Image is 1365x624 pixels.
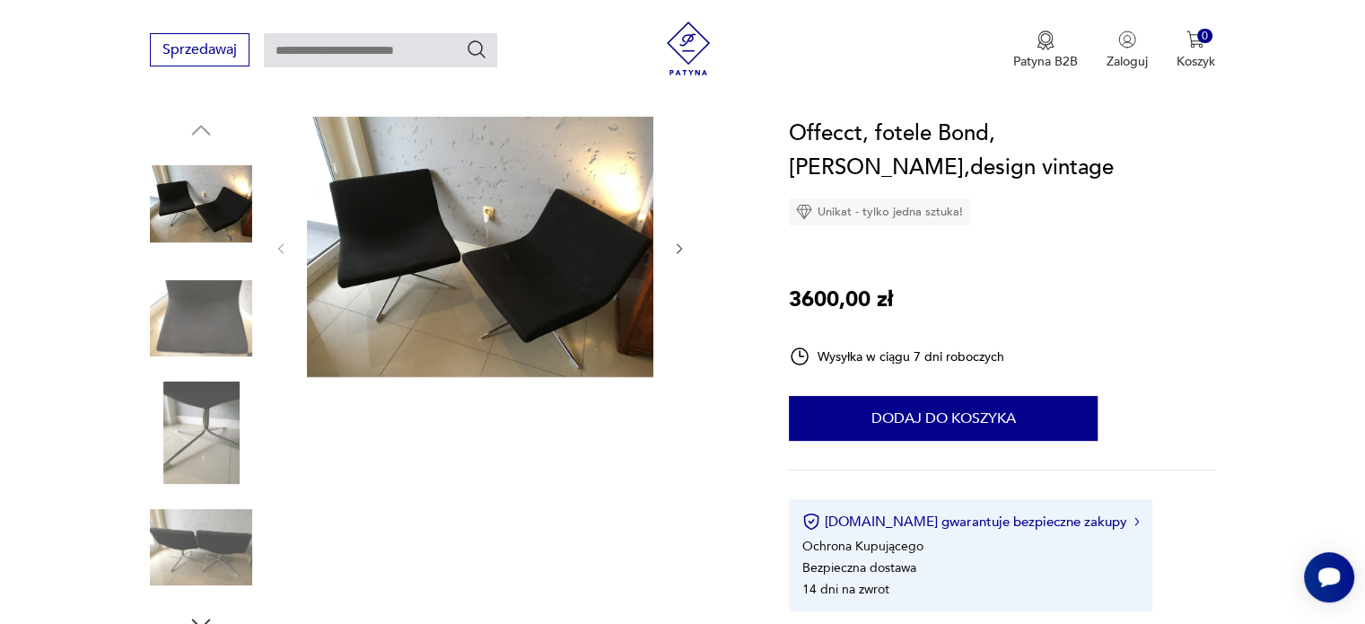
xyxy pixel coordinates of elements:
[802,538,923,555] li: Ochrona Kupującego
[802,559,916,576] li: Bezpieczna dostawa
[150,45,249,57] a: Sprzedawaj
[1186,31,1204,48] img: Ikona koszyka
[1304,552,1354,602] iframe: Smartsupp widget button
[150,153,252,255] img: Zdjęcie produktu Offecct, fotele Bond, Jean Marie Massaud,design vintage
[1177,31,1215,70] button: 0Koszyk
[1013,53,1078,70] p: Patyna B2B
[802,513,1139,531] button: [DOMAIN_NAME] gwarantuje bezpieczne zakupy
[802,581,889,598] li: 14 dni na zwrot
[150,33,249,66] button: Sprzedawaj
[150,268,252,370] img: Zdjęcie produktu Offecct, fotele Bond, Jean Marie Massaud,design vintage
[150,497,252,599] img: Zdjęcie produktu Offecct, fotele Bond, Jean Marie Massaud,design vintage
[789,117,1215,185] h1: Offecct, fotele Bond, [PERSON_NAME],design vintage
[1134,517,1140,526] img: Ikona strzałki w prawo
[307,117,653,377] img: Zdjęcie produktu Offecct, fotele Bond, Jean Marie Massaud,design vintage
[1197,29,1212,44] div: 0
[1013,31,1078,70] a: Ikona medaluPatyna B2B
[661,22,715,75] img: Patyna - sklep z meblami i dekoracjami vintage
[1107,53,1148,70] p: Zaloguj
[1177,53,1215,70] p: Koszyk
[789,396,1098,441] button: Dodaj do koszyka
[466,39,487,60] button: Szukaj
[1037,31,1054,50] img: Ikona medalu
[1107,31,1148,70] button: Zaloguj
[789,283,893,317] p: 3600,00 zł
[789,346,1004,367] div: Wysyłka w ciągu 7 dni roboczych
[789,198,970,225] div: Unikat - tylko jedna sztuka!
[1118,31,1136,48] img: Ikonka użytkownika
[1013,31,1078,70] button: Patyna B2B
[802,513,820,531] img: Ikona certyfikatu
[150,382,252,484] img: Zdjęcie produktu Offecct, fotele Bond, Jean Marie Massaud,design vintage
[796,204,812,220] img: Ikona diamentu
